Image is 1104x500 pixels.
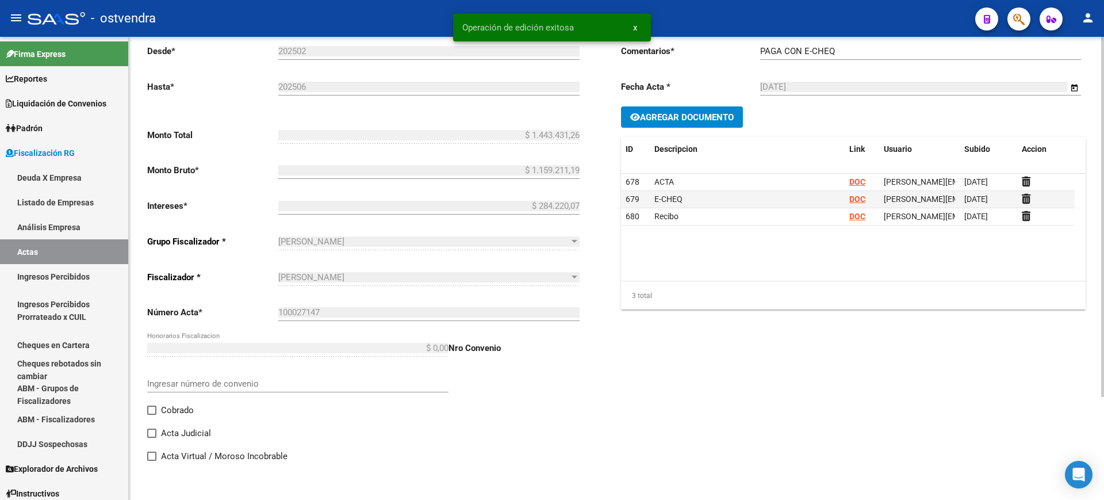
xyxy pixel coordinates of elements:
p: Fiscalizador * [147,271,278,284]
span: Cobrado [161,403,194,417]
span: Padrón [6,122,43,135]
span: Agregar Documento [640,112,734,123]
a: DOC [849,177,865,186]
span: 680 [626,212,639,221]
p: Fecha Acta * [621,81,760,93]
span: [DATE] [964,212,988,221]
mat-icon: menu [9,11,23,25]
p: Intereses [147,200,278,212]
span: Firma Express [6,48,66,60]
mat-icon: person [1081,11,1095,25]
span: x [633,22,637,33]
a: DOC [849,212,865,221]
span: Explorador de Archivos [6,463,98,475]
span: 678 [626,177,639,186]
span: Link [849,144,865,154]
span: Liquidación de Convenios [6,97,106,110]
button: x [624,17,646,38]
span: Usuario [884,144,912,154]
span: E-CHEQ [654,194,683,204]
span: ACTA [654,177,674,186]
span: Recibo [654,212,678,221]
span: Reportes [6,72,47,85]
span: ID [626,144,633,154]
span: Acta Virtual / Moroso Incobrable [161,449,287,463]
span: [PERSON_NAME] [278,272,344,283]
span: [DATE] [964,177,988,186]
span: Accion [1022,144,1046,154]
span: [DATE] [964,194,988,204]
a: DOC [849,194,865,204]
p: Monto Total [147,129,278,142]
p: Número Acta [147,306,278,319]
p: Monto Bruto [147,164,278,177]
p: Desde [147,45,278,58]
p: Hasta [147,81,278,93]
p: Nro Convenio [448,342,580,354]
datatable-header-cell: Accion [1017,137,1075,162]
p: Grupo Fiscalizador * [147,235,278,248]
span: Operación de edición exitosa [462,22,574,33]
span: Subido [964,144,990,154]
button: Agregar Documento [621,106,743,128]
datatable-header-cell: Usuario [879,137,960,162]
span: Descripcion [654,144,697,154]
div: 3 total [621,281,1086,310]
span: Instructivos [6,487,59,500]
span: 679 [626,194,639,204]
span: Acta Judicial [161,426,211,440]
datatable-header-cell: Link [845,137,879,162]
datatable-header-cell: Subido [960,137,1017,162]
span: [PERSON_NAME] [278,236,344,247]
span: Fiscalización RG [6,147,75,159]
span: - ostvendra [91,6,156,31]
p: Comentarios [621,45,760,58]
div: Open Intercom Messenger [1065,461,1092,488]
datatable-header-cell: ID [621,137,650,162]
datatable-header-cell: Descripcion [650,137,845,162]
